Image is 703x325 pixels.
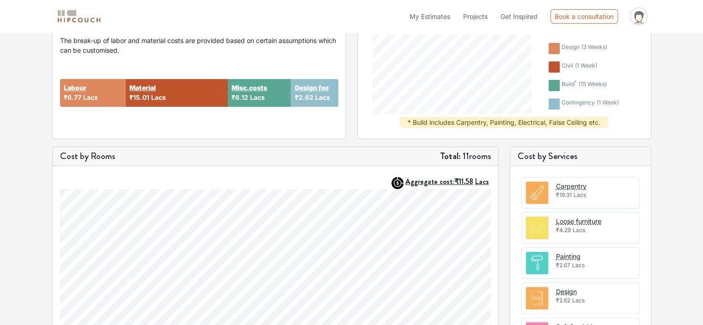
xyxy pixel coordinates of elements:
[250,93,265,101] span: Lacs
[440,151,491,162] h5: 11 rooms
[562,80,607,91] div: build
[526,217,548,239] img: room.svg
[294,93,313,101] span: ₹2.62
[562,43,607,54] div: design
[410,12,450,20] span: My Estimates
[83,93,98,101] span: Lacs
[574,191,586,198] span: Lacs
[232,83,267,92] button: Misc.costs
[572,297,585,304] span: Lacs
[562,61,597,73] div: civil
[556,191,572,198] span: ₹19.31
[463,12,488,20] span: Projects
[556,181,587,191] button: Carpentry
[232,93,248,101] span: ₹6.12
[526,287,548,309] img: room.svg
[60,36,338,55] div: The break-up of labor and material costs are provided based on certain assumptions which can be c...
[405,176,489,187] strong: Aggregate cost:
[315,93,330,101] span: Lacs
[129,93,149,101] span: ₹15.01
[556,262,570,269] span: ₹2.67
[556,216,601,226] button: Loose furniture
[391,177,403,189] img: AggregateIcon
[64,83,86,92] button: Labour
[526,252,548,274] img: room.svg
[575,62,597,69] span: ( 1 week )
[440,149,461,163] strong: Total:
[579,80,607,87] span: ( 15 weeks )
[129,83,156,92] button: Material
[526,182,548,204] img: room.svg
[556,297,570,304] span: ₹2.62
[454,176,473,187] span: ₹11.58
[294,83,328,92] button: Design fee
[518,151,643,162] h5: Cost by Services
[581,43,607,50] span: ( 3 weeks )
[573,227,585,233] span: Lacs
[556,227,571,233] span: ₹4.29
[56,8,102,25] img: logo-horizontal.svg
[550,9,618,24] div: Book a consultation
[400,117,608,128] div: * Build includes Carpentry, Painting, Electrical, False Ceiling etc.
[597,99,619,106] span: ( 1 week )
[562,98,619,110] div: contingency
[56,6,102,27] span: logo-horizontal.svg
[556,251,581,261] button: Painting
[64,93,81,101] span: ₹6.77
[572,262,585,269] span: Lacs
[151,93,166,101] span: Lacs
[475,176,489,187] span: Lacs
[60,151,115,162] h5: Cost by Rooms
[556,287,577,296] button: Design
[405,177,491,186] button: Aggregate cost:₹11.58Lacs
[501,12,538,20] span: Get Inspired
